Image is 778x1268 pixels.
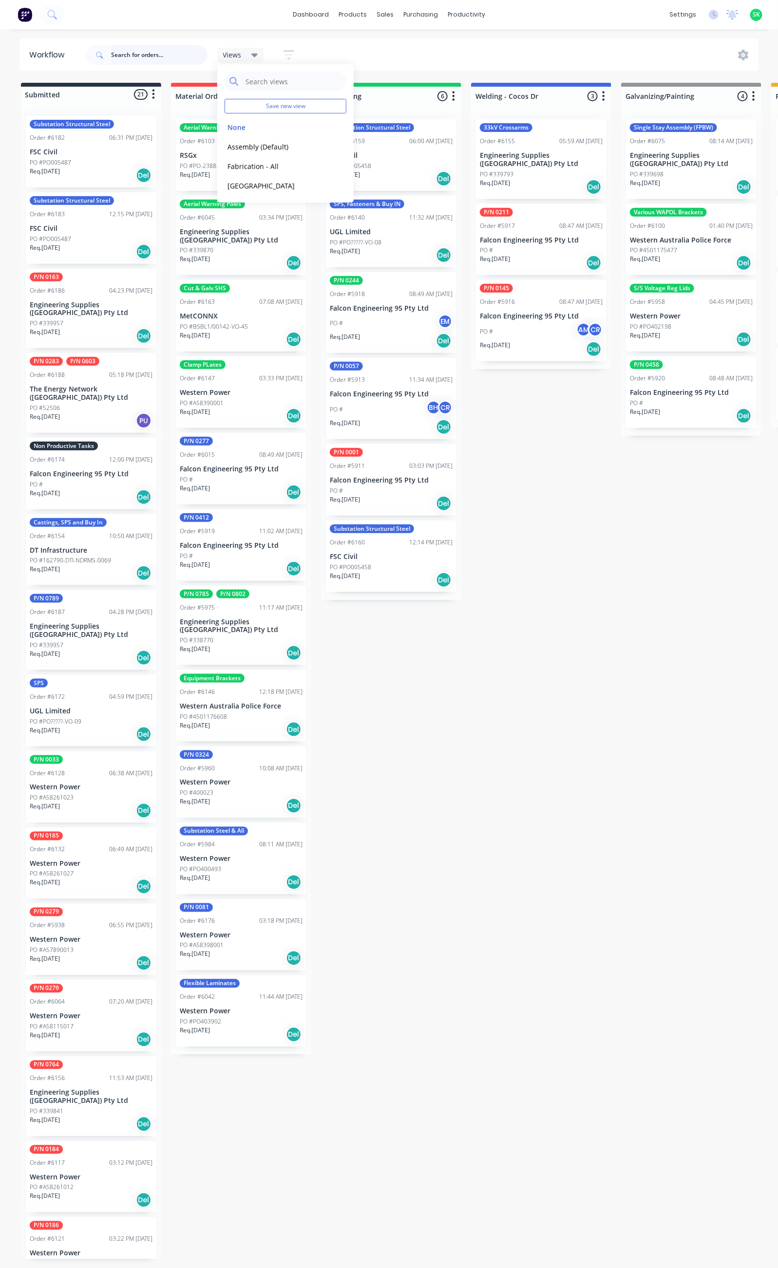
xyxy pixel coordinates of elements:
[409,213,453,222] div: 11:32 AM [DATE]
[176,899,306,971] div: P/N 0081Order #617603:18 PM [DATE]Western PowerPO #A58398001Req.[DATE]Del
[180,865,221,874] p: PO #PO400493
[30,650,60,658] p: Req. [DATE]
[26,353,156,433] div: P/N 0283P/N 0603Order #618805:18 PM [DATE]The Energy Network ([GEOGRAPHIC_DATA]) Pty LtdPO #52506...
[30,328,60,336] p: Req. [DATE]
[176,119,306,191] div: Aerial Warning PolesBuy In ItemsOrder #610302:21 PM [DATE]RSGxPO #PO-2388-069Req.[DATE]PU
[330,476,453,485] p: Falcon Engineering 95 Pty Ltd
[30,243,60,252] p: Req. [DATE]
[286,875,302,890] div: Del
[630,170,664,179] p: PO #339698
[559,222,603,230] div: 08:47 AM [DATE]
[330,362,363,371] div: P/N 0057
[286,722,302,737] div: Del
[330,390,453,398] p: Falcon Engineering 95 Pty Ltd
[180,162,228,170] p: PO #PO-2388-069
[225,161,328,172] button: Fabrication - All
[136,244,152,260] div: Del
[330,405,343,414] p: PO #
[180,255,210,263] p: Req. [DATE]
[259,993,303,1002] div: 11:44 AM [DATE]
[30,133,65,142] div: Order #6182
[586,179,602,195] div: Del
[30,167,60,176] p: Req. [DATE]
[111,45,208,65] input: Search for orders...
[436,496,452,511] div: Del
[330,486,343,495] p: PO #
[326,521,456,592] div: Substation Structural SteelOrder #616012:14 PM [DATE]FSC CivilPO #PO005458Req.[DATE]Del
[18,7,32,22] img: Factory
[330,572,360,580] p: Req. [DATE]
[30,224,152,233] p: FSC Civil
[30,235,71,243] p: PO #PO005487
[286,561,302,577] div: Del
[136,727,152,742] div: Del
[436,419,452,435] div: Del
[225,122,328,133] button: None
[180,331,210,340] p: Req. [DATE]
[26,192,156,264] div: Substation Structural SteelOrder #618312:15 PM [DATE]FSC CivilPO #PO005487Req.[DATE]Del
[30,608,65,616] div: Order #6187
[326,358,456,439] div: P/N 0057Order #591311:34 AM [DATE]Falcon Engineering 95 Pty LtdPO #BHCRReq.[DATE]Del
[180,322,248,331] p: PO #BSBL1/00142-VO-45
[30,556,111,565] p: PO #162790-DTI-NDRMS-0069
[30,936,152,944] p: Western Power
[180,465,303,473] p: Falcon Engineering 95 Pty Ltd
[630,137,665,146] div: Order #6075
[330,247,360,256] p: Req. [DATE]
[630,322,671,331] p: PO #PO402198
[180,840,215,849] div: Order #5984
[626,119,757,199] div: Single Stay Assembly (FPBW)Order #607508:14 AM [DATE]Engineering Supplies ([GEOGRAPHIC_DATA]) Pty...
[736,255,752,271] div: Del
[630,298,665,306] div: Order #5958
[630,389,753,397] p: Falcon Engineering 95 Pty Ltd
[26,828,156,899] div: P/N 0185Order #613206:49 AM [DATE]Western PowerPO #A58261027Req.[DATE]Del
[176,586,306,666] div: P/N 0785P/N 0802Order #597511:17 AM [DATE]Engineering Supplies ([GEOGRAPHIC_DATA]) Pty LtdPO #338...
[180,855,303,863] p: Western Power
[480,246,493,255] p: PO #
[330,419,360,428] p: Req. [DATE]
[480,341,510,350] p: Req. [DATE]
[259,764,303,773] div: 10:08 AM [DATE]
[630,374,665,383] div: Order #5920
[176,746,306,818] div: P/N 0324Order #596010:08 AM [DATE]Western PowerPO #400023Req.[DATE]Del
[480,222,515,230] div: Order #5917
[180,932,303,940] p: Western Power
[436,333,452,349] div: Del
[259,213,303,222] div: 03:34 PM [DATE]
[30,998,65,1007] div: Order #6064
[30,908,63,916] div: P/N 0279
[30,679,48,688] div: SPS
[436,171,452,186] div: Del
[330,123,414,132] div: Substation Structural Steel
[180,437,213,446] div: P/N 0277
[136,328,152,344] div: Del
[630,179,660,187] p: Req. [DATE]
[180,484,210,493] p: Req. [DATE]
[30,489,60,498] p: Req. [DATE]
[259,374,303,383] div: 03:33 PM [DATE]
[259,298,303,306] div: 07:08 AM [DATE]
[30,565,60,574] p: Req. [DATE]
[30,641,63,650] p: PO #339957
[180,636,213,645] p: PO #338770
[223,50,242,60] span: Views
[30,158,71,167] p: PO #PO005487
[630,408,660,416] p: Req. [DATE]
[259,450,303,459] div: 08:49 AM [DATE]
[30,385,152,402] p: The Energy Network ([GEOGRAPHIC_DATA]) Pty Ltd
[480,208,513,217] div: P/N 0211
[30,755,63,764] div: P/N 0033
[30,357,63,366] div: P/N 0283
[30,860,152,868] p: Western Power
[630,222,665,230] div: Order #6100
[180,750,213,759] div: P/N 0324
[180,527,215,536] div: Order #5919
[225,141,328,152] button: Assembly (Default)
[736,179,752,195] div: Del
[330,238,381,247] p: PO #PO?????-VO-08
[736,408,752,424] div: Del
[630,399,643,408] p: PO #
[136,955,152,971] div: Del
[30,286,65,295] div: Order #6186
[330,276,363,285] div: P/N 0244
